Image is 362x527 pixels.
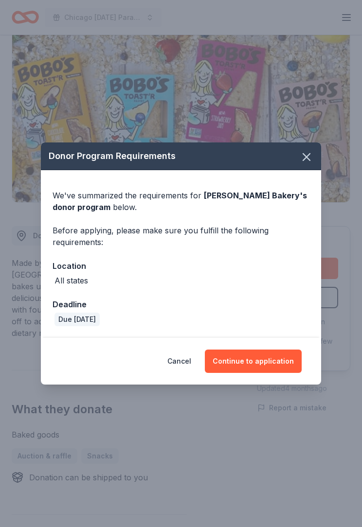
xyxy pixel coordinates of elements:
[54,275,88,286] div: All states
[167,350,191,373] button: Cancel
[53,298,309,311] div: Deadline
[205,350,302,373] button: Continue to application
[41,142,321,170] div: Donor Program Requirements
[53,260,309,272] div: Location
[53,225,309,248] div: Before applying, please make sure you fulfill the following requirements:
[53,190,309,213] div: We've summarized the requirements for below.
[54,313,100,326] div: Due [DATE]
